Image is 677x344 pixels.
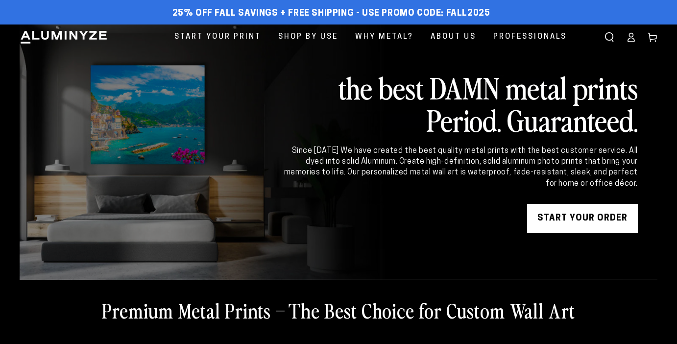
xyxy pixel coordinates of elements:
a: Why Metal? [348,25,421,49]
span: Why Metal? [355,30,413,44]
a: Start Your Print [167,25,268,49]
a: Professionals [486,25,574,49]
h2: the best DAMN metal prints Period. Guaranteed. [282,71,638,136]
span: Start Your Print [174,30,261,44]
a: Shop By Use [271,25,345,49]
summary: Search our site [599,26,620,48]
a: About Us [423,25,484,49]
span: About Us [431,30,476,44]
h2: Premium Metal Prints – The Best Choice for Custom Wall Art [102,297,575,323]
a: START YOUR Order [527,204,638,233]
img: Aluminyze [20,30,108,45]
span: Professionals [493,30,567,44]
span: 25% off FALL Savings + Free Shipping - Use Promo Code: FALL2025 [172,8,490,19]
span: Shop By Use [278,30,338,44]
div: Since [DATE] We have created the best quality metal prints with the best customer service. All dy... [282,146,638,190]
